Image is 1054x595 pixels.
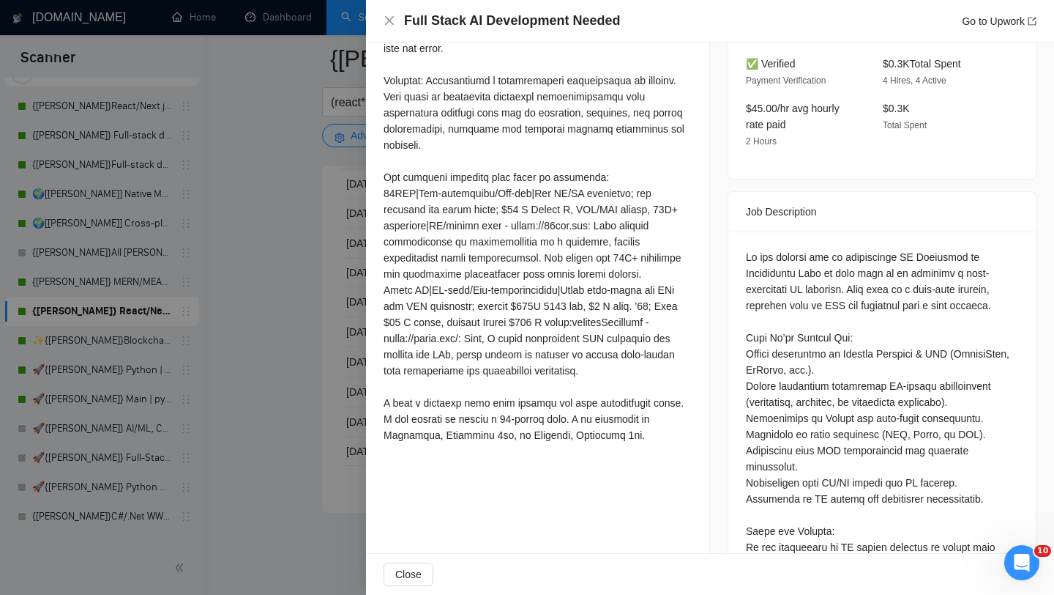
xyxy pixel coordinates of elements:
span: Total Spent [883,120,927,130]
div: Job Description [746,192,1018,232]
iframe: Intercom live chat [1004,545,1039,580]
span: close [384,15,395,26]
span: 4 Hires, 4 Active [883,75,946,86]
span: $45.00/hr avg hourly rate paid [746,103,840,130]
span: Close [395,566,422,583]
button: Close [384,563,433,586]
span: export [1028,17,1036,26]
h4: Full Stack AI Development Needed [404,12,620,30]
span: 2 Hours [746,136,777,147]
span: $0.3K Total Spent [883,58,961,70]
span: 10 [1034,545,1051,557]
span: $0.3K [883,103,910,114]
a: Go to Upworkexport [962,15,1036,27]
span: ✅ Verified [746,58,796,70]
button: Close [384,15,395,27]
span: Payment Verification [746,75,826,86]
